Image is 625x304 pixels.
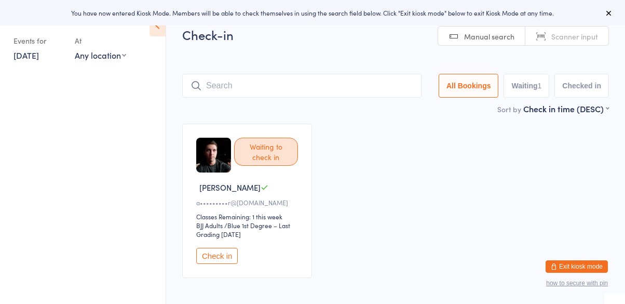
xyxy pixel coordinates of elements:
span: / Blue 1st Degree – Last Grading [DATE] [196,221,290,239]
button: how to secure with pin [546,280,608,287]
div: Check in time (DESC) [523,103,609,114]
button: Waiting1 [504,74,549,98]
div: You have now entered Kiosk Mode. Members will be able to check themselves in using the search fie... [17,8,608,17]
label: Sort by [497,104,521,114]
button: Check in [196,248,238,264]
div: a•••••••••r@[DOMAIN_NAME] [196,198,301,207]
span: [PERSON_NAME] [199,182,261,193]
button: All Bookings [439,74,499,98]
div: BJJ Adults [196,221,223,230]
div: 1 [538,82,542,90]
button: Checked in [554,74,609,98]
div: Classes Remaining: 1 this week [196,212,301,221]
div: At [75,32,126,49]
div: Any location [75,49,126,61]
input: Search [182,74,422,98]
button: Exit kiosk mode [546,260,608,273]
span: Manual search [464,31,514,42]
div: Events for [13,32,64,49]
h2: Check-in [182,26,609,43]
span: Scanner input [551,31,598,42]
div: Waiting to check in [234,138,298,166]
img: image1650920604.png [196,138,231,173]
a: [DATE] [13,49,39,61]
